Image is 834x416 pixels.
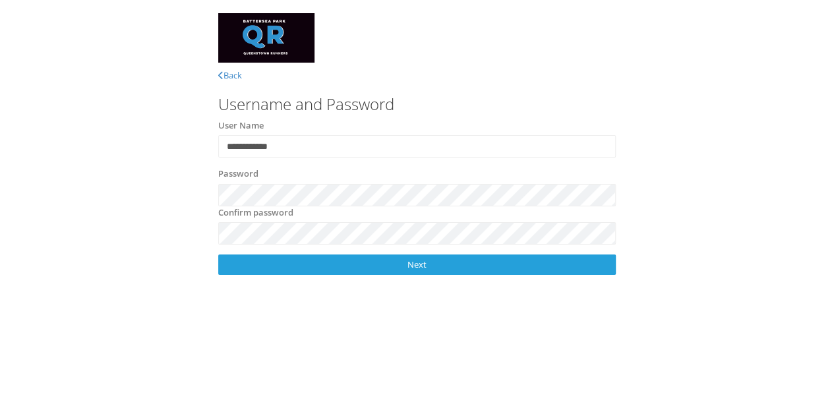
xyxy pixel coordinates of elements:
h3: Username and Password [218,96,616,113]
img: ttrevisedlogo.png [218,13,314,63]
label: User Name [218,119,264,133]
a: Next [218,254,616,275]
label: Confirm password [218,206,293,220]
label: Password [218,167,258,181]
a: Back [218,69,242,81]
